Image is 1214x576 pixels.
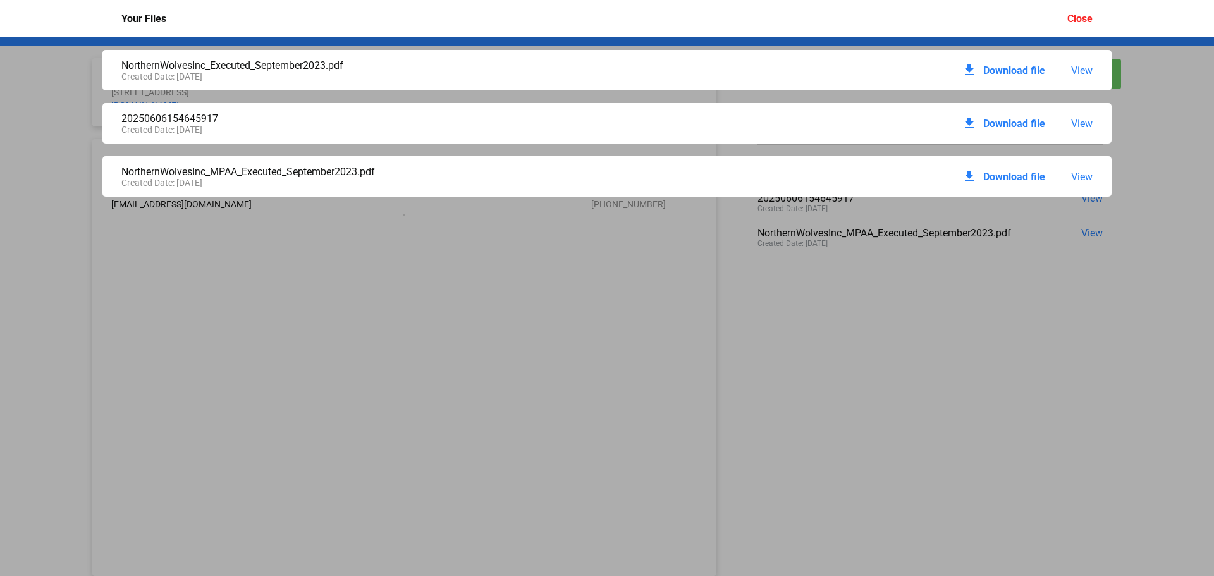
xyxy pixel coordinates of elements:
[121,178,607,188] div: Created Date: [DATE]
[121,125,607,135] div: Created Date: [DATE]
[121,113,607,125] div: 20250606154645917
[962,63,977,78] mat-icon: download
[983,171,1045,183] span: Download file
[983,64,1045,77] span: Download file
[1071,171,1093,183] span: View
[962,169,977,184] mat-icon: download
[1067,13,1093,25] div: Close
[121,13,166,25] div: Your Files
[962,116,977,131] mat-icon: download
[1071,64,1093,77] span: View
[121,59,607,71] div: NorthernWolvesInc_Executed_September2023.pdf
[121,71,607,82] div: Created Date: [DATE]
[983,118,1045,130] span: Download file
[121,166,607,178] div: NorthernWolvesInc_MPAA_Executed_September2023.pdf
[1071,118,1093,130] span: View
